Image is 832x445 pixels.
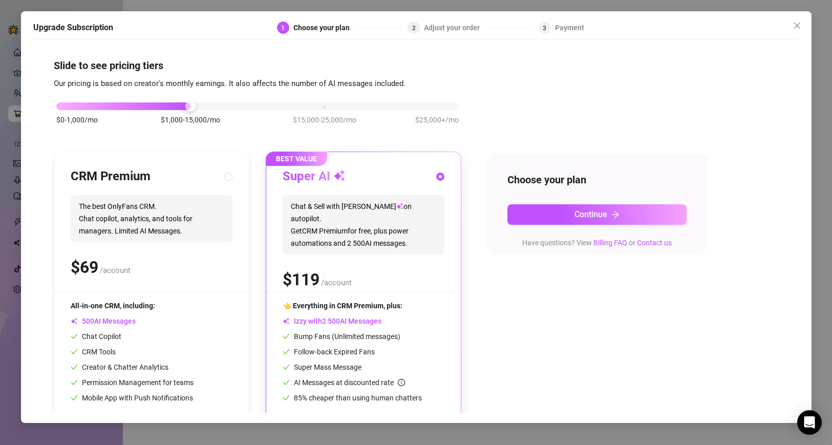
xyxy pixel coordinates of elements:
[283,332,400,341] span: Bump Fans (Unlimited messages)
[71,378,194,387] span: Permission Management for teams
[71,404,232,428] div: Show Full Features List
[161,114,220,125] span: $1,000-15,000/mo
[283,168,346,185] h3: Super AI
[71,348,116,356] span: CRM Tools
[283,364,290,371] span: check
[71,379,78,386] span: check
[71,348,78,355] span: check
[321,278,352,287] span: /account
[283,394,290,401] span: check
[293,114,356,125] span: $15,000-25,000/mo
[71,302,155,310] span: All-in-one CRM, including:
[100,266,131,275] span: /account
[71,394,193,402] span: Mobile App with Push Notifications
[283,348,375,356] span: Follow-back Expired Fans
[507,204,687,224] button: Continuearrow-right
[788,17,805,34] button: Close
[283,317,381,325] span: Izzy with AI Messages
[283,270,319,289] span: $
[71,258,98,277] span: $
[293,22,356,34] div: Choose your plan
[797,410,822,435] div: Open Intercom Messenger
[71,168,151,185] h3: CRM Premium
[283,302,402,310] span: 👈 Everything in CRM Premium, plus:
[637,238,672,246] a: Contact us
[543,24,546,31] span: 3
[593,238,627,246] a: Billing FAQ
[283,379,290,386] span: check
[522,238,672,246] span: Have questions? View or
[54,58,779,72] h4: Slide to see pricing tiers
[54,78,406,88] span: Our pricing is based on creator's monthly earnings. It also affects the number of AI messages inc...
[555,22,584,34] div: Payment
[398,379,405,386] span: info-circle
[788,22,805,30] span: Close
[56,114,98,125] span: $0-1,000/mo
[507,172,687,186] h4: Choose your plan
[33,22,113,34] h5: Upgrade Subscription
[793,22,801,30] span: close
[424,22,486,34] div: Adjust your order
[281,24,285,31] span: 1
[266,152,327,166] span: BEST VALUE
[71,412,77,418] span: collapsed
[71,317,136,325] span: AI Messages
[294,378,405,387] span: AI Messages at discounted rate
[71,333,78,340] span: check
[574,209,607,219] span: Continue
[283,195,444,255] span: Chat & Sell with [PERSON_NAME] on autopilot. Get CRM Premium for free, plus power automations and...
[71,364,78,371] span: check
[71,363,168,371] span: Creator & Chatter Analytics
[71,394,78,401] span: check
[283,363,361,371] span: Super Mass Message
[71,195,232,242] span: The best OnlyFans CRM. Chat copilot, analytics, and tools for managers. Limited AI Messages.
[283,333,290,340] span: check
[83,412,157,420] span: Show Full Features List
[71,332,121,341] span: Chat Copilot
[415,114,459,125] span: $25,000+/mo
[283,394,422,402] span: 85% cheaper than using human chatters
[412,24,416,31] span: 2
[611,210,620,218] span: arrow-right
[283,348,290,355] span: check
